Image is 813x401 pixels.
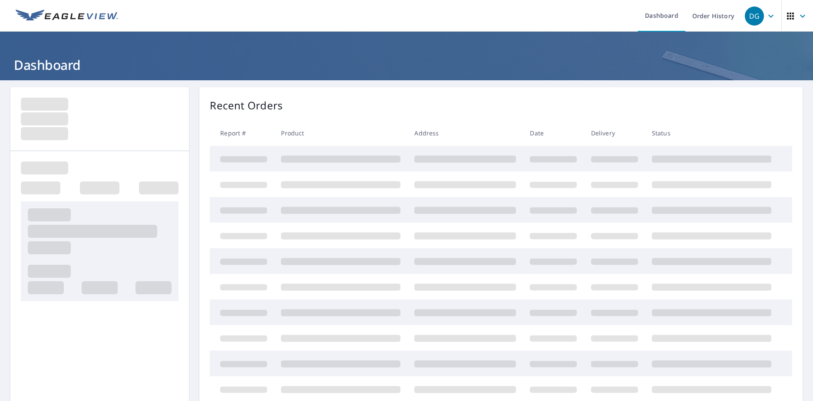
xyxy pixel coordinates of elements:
[584,120,645,146] th: Delivery
[210,120,274,146] th: Report #
[16,10,118,23] img: EV Logo
[523,120,584,146] th: Date
[645,120,778,146] th: Status
[407,120,523,146] th: Address
[10,56,803,74] h1: Dashboard
[745,7,764,26] div: DG
[274,120,407,146] th: Product
[210,98,283,113] p: Recent Orders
